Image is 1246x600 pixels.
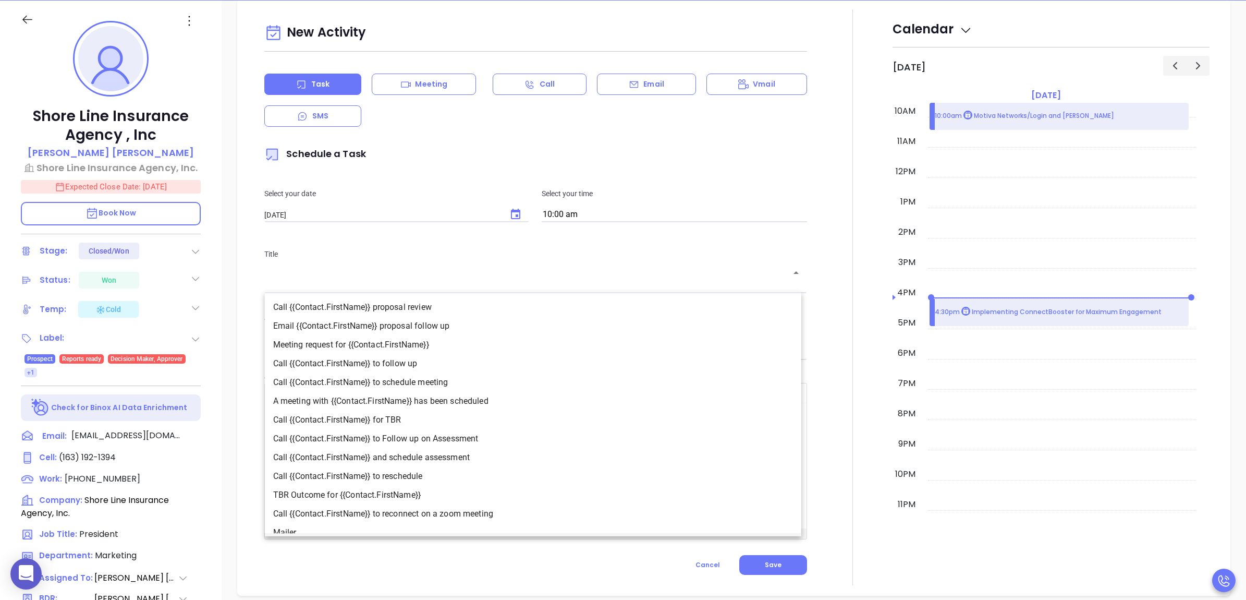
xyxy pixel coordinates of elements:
button: Choose date, selected date is Aug 12, 2025 [503,202,528,227]
p: Title [264,248,807,260]
span: [PERSON_NAME] [PERSON_NAME] [94,572,178,584]
div: 11pm [896,498,918,511]
span: President [79,528,118,540]
span: Prospect [27,353,53,365]
div: 11am [895,135,918,148]
p: Vmail [753,79,775,90]
div: Cold [95,303,121,316]
span: Email: [42,429,67,443]
p: Check for Binox AI Data Enrichment [51,402,187,413]
div: 5pm [896,317,918,329]
div: 7pm [896,377,918,390]
p: SMS [312,111,328,122]
span: Marketing [95,549,137,561]
span: [PHONE_NUMBER] [65,473,140,485]
li: Email {{Contact.FirstName}} proposal follow up [265,317,801,335]
img: profile-user [78,26,143,91]
div: 4pm [895,286,918,299]
p: Task [311,79,329,90]
span: Cancel [695,560,720,569]
div: Closed/Won [89,243,129,259]
li: A meeting with {{Contact.FirstName}} has been scheduled [265,392,801,411]
img: Ai-Enrich-DaqCidB-.svg [31,399,50,417]
li: Call {{Contact.FirstName}} and schedule assessment [265,448,801,467]
p: [PERSON_NAME] [PERSON_NAME] [28,146,194,160]
div: 8pm [896,407,918,420]
p: Shore Line Insurance Agency , Inc [21,107,201,145]
li: TBR Outcome for {{Contact.FirstName}} [265,486,801,505]
div: New Activity [264,20,807,46]
span: [EMAIL_ADDRESS][DOMAIN_NAME] [71,429,181,442]
li: Mailer [265,523,801,542]
span: Calendar [893,20,972,38]
li: Call {{Contact.FirstName}} to schedule meeting [265,373,801,392]
span: Assigned To: [39,572,93,584]
div: Label: [40,330,65,346]
span: (163) 192-1394 [59,451,116,463]
span: Decision Maker, Approver [111,353,182,365]
p: Select your time [542,188,807,199]
div: 10am [893,105,918,117]
li: Call {{Contact.FirstName}} proposal review [265,298,801,317]
a: [PERSON_NAME] [PERSON_NAME] [28,146,194,161]
p: Email [643,79,664,90]
span: +1 [27,367,34,378]
h2: [DATE] [893,62,926,73]
li: Call {{Contact.FirstName}} to Follow up on Assessment [265,429,801,448]
span: Cell : [39,452,57,463]
div: 6pm [896,347,918,359]
div: Won [102,272,116,289]
button: Save [739,555,807,575]
li: Call {{Contact.FirstName}} for TBR [265,411,801,429]
span: Book Now [85,208,137,218]
div: Stage: [40,243,68,259]
div: 9pm [896,438,918,450]
span: Reports ready [62,353,101,365]
span: Save [765,560,781,569]
li: Call {{Contact.FirstName}} to follow up [265,354,801,373]
p: Expected Close Date: [DATE] [21,180,201,194]
span: Job Title: [39,529,77,539]
span: Company: [39,495,82,506]
span: Department: [39,550,93,561]
input: MM/DD/YYYY [264,210,499,219]
div: 1pm [898,196,918,208]
div: 10pm [893,468,918,481]
div: Temp: [40,302,67,317]
p: Meeting [415,79,447,90]
div: 12pm [894,165,918,178]
a: [DATE] [1029,88,1063,103]
div: 2pm [896,226,918,238]
button: Next day [1186,56,1210,75]
div: Status: [40,272,70,288]
div: 3pm [896,256,918,269]
button: Close [789,266,803,280]
p: Select your date [264,188,529,199]
span: Work: [39,473,62,484]
li: Call {{Contact.FirstName}} to reconnect on a zoom meeting [265,505,801,523]
span: Shore Line Insurance Agency, Inc. [21,494,169,519]
p: 4:30pm Implementing ConnectBooster for Maximum Engagement [935,307,1162,318]
p: 10:00am Motiva Networks/Login and [PERSON_NAME] [935,111,1114,122]
span: Schedule a Task [264,147,366,160]
li: Call {{Contact.FirstName}} to reschedule [265,467,801,486]
a: Shore Line Insurance Agency, Inc. [21,161,201,175]
p: Call [540,79,555,90]
button: Cancel [676,555,739,575]
li: Meeting request for {{Contact.FirstName}} [265,335,801,354]
button: Previous day [1163,56,1187,75]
